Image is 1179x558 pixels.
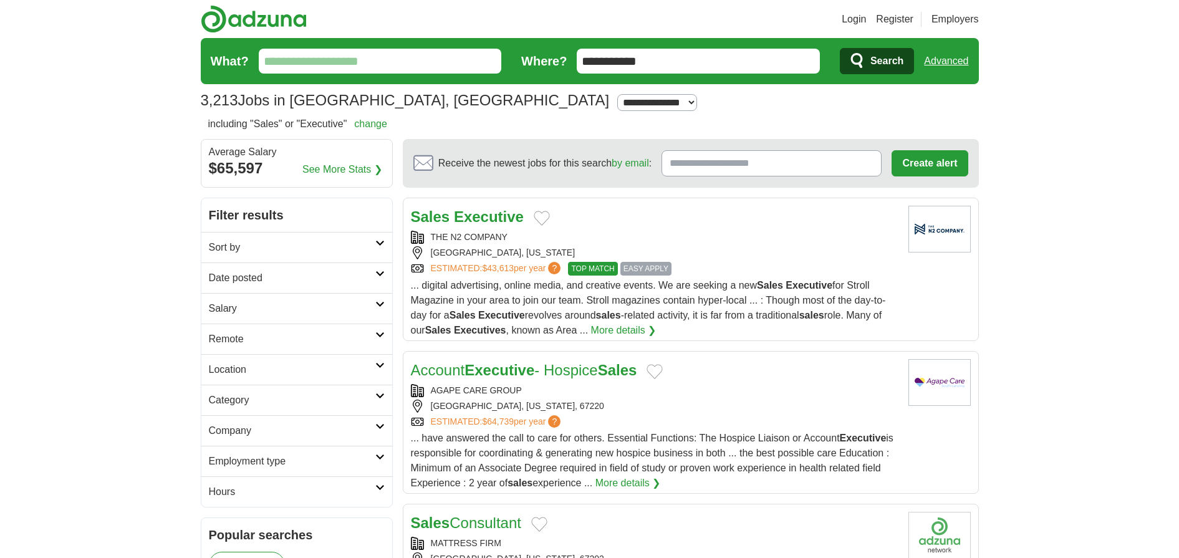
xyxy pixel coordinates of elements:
[201,385,392,415] a: Category
[620,262,671,276] span: EASY APPLY
[411,362,637,378] a: AccountExecutive- HospiceSales
[209,526,385,544] h2: Popular searches
[908,206,971,253] img: Company logo
[411,433,893,488] span: ... have answered the call to care for others. Essential Functions: The Hospice Liaison or Accoun...
[201,5,307,33] img: Adzuna logo
[411,514,450,531] strong: Sales
[534,211,550,226] button: Add to favorite jobs
[302,162,382,177] a: See More Stats ❯
[598,362,637,378] strong: Sales
[786,280,832,291] strong: Executive
[201,354,392,385] a: Location
[209,147,385,157] div: Average Salary
[478,310,525,320] strong: Executive
[209,271,375,286] h2: Date posted
[209,454,375,469] h2: Employment type
[647,364,663,379] button: Add to favorite jobs
[411,537,898,550] div: MATTRESS FIRM
[908,359,971,406] img: Agape Care Group logo
[425,325,451,335] strong: Sales
[591,323,657,338] a: More details ❯
[892,150,968,176] button: Create alert
[201,89,238,112] span: 3,213
[201,198,392,232] h2: Filter results
[595,476,661,491] a: More details ❯
[548,415,561,428] span: ?
[208,117,387,132] h2: including "Sales" or "Executive"
[482,263,514,273] span: $43,613
[209,157,385,180] div: $65,597
[201,232,392,262] a: Sort by
[924,49,968,74] a: Advanced
[521,52,567,70] label: Where?
[209,393,375,408] h2: Category
[431,415,564,428] a: ESTIMATED:$64,739per year?
[454,325,506,335] strong: Executives
[840,433,887,443] strong: Executive
[454,208,524,225] strong: Executive
[482,416,514,426] span: $64,739
[201,92,610,108] h1: Jobs in [GEOGRAPHIC_DATA], [GEOGRAPHIC_DATA]
[757,280,783,291] strong: Sales
[548,262,561,274] span: ?
[568,262,617,276] span: TOP MATCH
[596,310,621,320] strong: sales
[799,310,824,320] strong: sales
[531,517,547,532] button: Add to favorite jobs
[201,446,392,476] a: Employment type
[201,324,392,354] a: Remote
[411,208,524,225] a: Sales Executive
[209,332,375,347] h2: Remote
[201,476,392,507] a: Hours
[450,310,476,320] strong: Sales
[411,246,898,259] div: [GEOGRAPHIC_DATA], [US_STATE]
[209,240,375,255] h2: Sort by
[411,231,898,244] div: THE N2 COMPANY
[209,423,375,438] h2: Company
[354,118,387,129] a: change
[201,293,392,324] a: Salary
[840,48,914,74] button: Search
[201,262,392,293] a: Date posted
[876,12,913,27] a: Register
[431,385,522,395] a: AGAPE CARE GROUP
[612,158,649,168] a: by email
[931,12,979,27] a: Employers
[411,514,521,531] a: SalesConsultant
[209,301,375,316] h2: Salary
[870,49,903,74] span: Search
[201,415,392,446] a: Company
[508,478,532,488] strong: sales
[431,262,564,276] a: ESTIMATED:$43,613per year?
[411,280,886,335] span: ... digital advertising, online media, and creative events. We are seeking a new for Stroll Magaz...
[842,12,866,27] a: Login
[438,156,652,171] span: Receive the newest jobs for this search :
[411,400,898,413] div: [GEOGRAPHIC_DATA], [US_STATE], 67220
[464,362,534,378] strong: Executive
[209,484,375,499] h2: Hours
[209,362,375,377] h2: Location
[411,208,450,225] strong: Sales
[211,52,249,70] label: What?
